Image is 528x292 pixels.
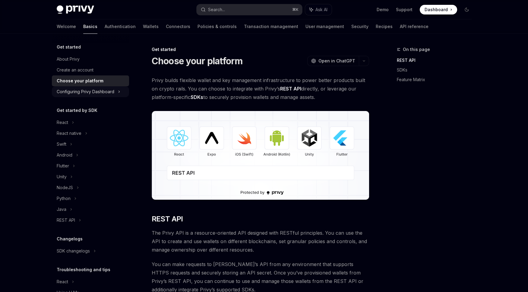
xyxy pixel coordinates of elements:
span: On this page [403,46,430,53]
a: Wallets [143,19,159,34]
div: Search... [208,6,225,13]
a: Feature Matrix [397,75,476,84]
a: Demo [377,7,389,13]
strong: REST API [280,86,301,92]
a: REST API [397,56,476,65]
h5: Troubleshooting and tips [57,266,110,273]
div: Android [57,151,72,159]
h5: Get started [57,43,81,51]
button: Toggle dark mode [462,5,472,14]
h5: Get started by SDK [57,107,97,114]
a: Recipes [376,19,393,34]
a: About Privy [52,54,129,65]
span: Open in ChatGPT [318,58,355,64]
div: REST API [57,217,75,224]
div: Configuring Privy Dashboard [57,88,114,95]
div: Java [57,206,66,213]
a: SDKs [397,65,476,75]
a: Connectors [166,19,190,34]
div: React [57,119,68,126]
a: Create an account [52,65,129,75]
span: Privy builds flexible wallet and key management infrastructure to power better products built on ... [152,76,369,101]
a: Support [396,7,413,13]
span: Ask AI [315,7,327,13]
a: Authentication [105,19,136,34]
h5: Changelogs [57,235,83,243]
img: dark logo [57,5,94,14]
h1: Choose your platform [152,56,243,66]
div: React native [57,130,81,137]
div: Get started [152,46,369,52]
button: Ask AI [305,4,332,15]
strong: SDKs [191,94,203,100]
a: Transaction management [244,19,298,34]
a: Basics [83,19,97,34]
div: Flutter [57,162,69,170]
div: React [57,278,68,285]
button: Search...⌘K [197,4,302,15]
span: Dashboard [425,7,448,13]
div: SDK changelogs [57,247,90,255]
a: User management [305,19,344,34]
div: Swift [57,141,66,148]
div: NodeJS [57,184,73,191]
button: Open in ChatGPT [307,56,359,66]
div: About Privy [57,56,80,63]
div: Create an account [57,66,93,74]
img: images/Platform2.png [152,111,369,200]
a: Choose your platform [52,75,129,86]
a: Policies & controls [198,19,237,34]
span: The Privy API is a resource-oriented API designed with RESTful principles. You can use the API to... [152,229,369,254]
span: REST API [152,214,183,224]
a: Security [351,19,368,34]
a: Dashboard [420,5,457,14]
div: Python [57,195,71,202]
span: ⌘ K [292,7,299,12]
div: Unity [57,173,67,180]
a: Welcome [57,19,76,34]
div: Choose your platform [57,77,103,84]
a: API reference [400,19,428,34]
